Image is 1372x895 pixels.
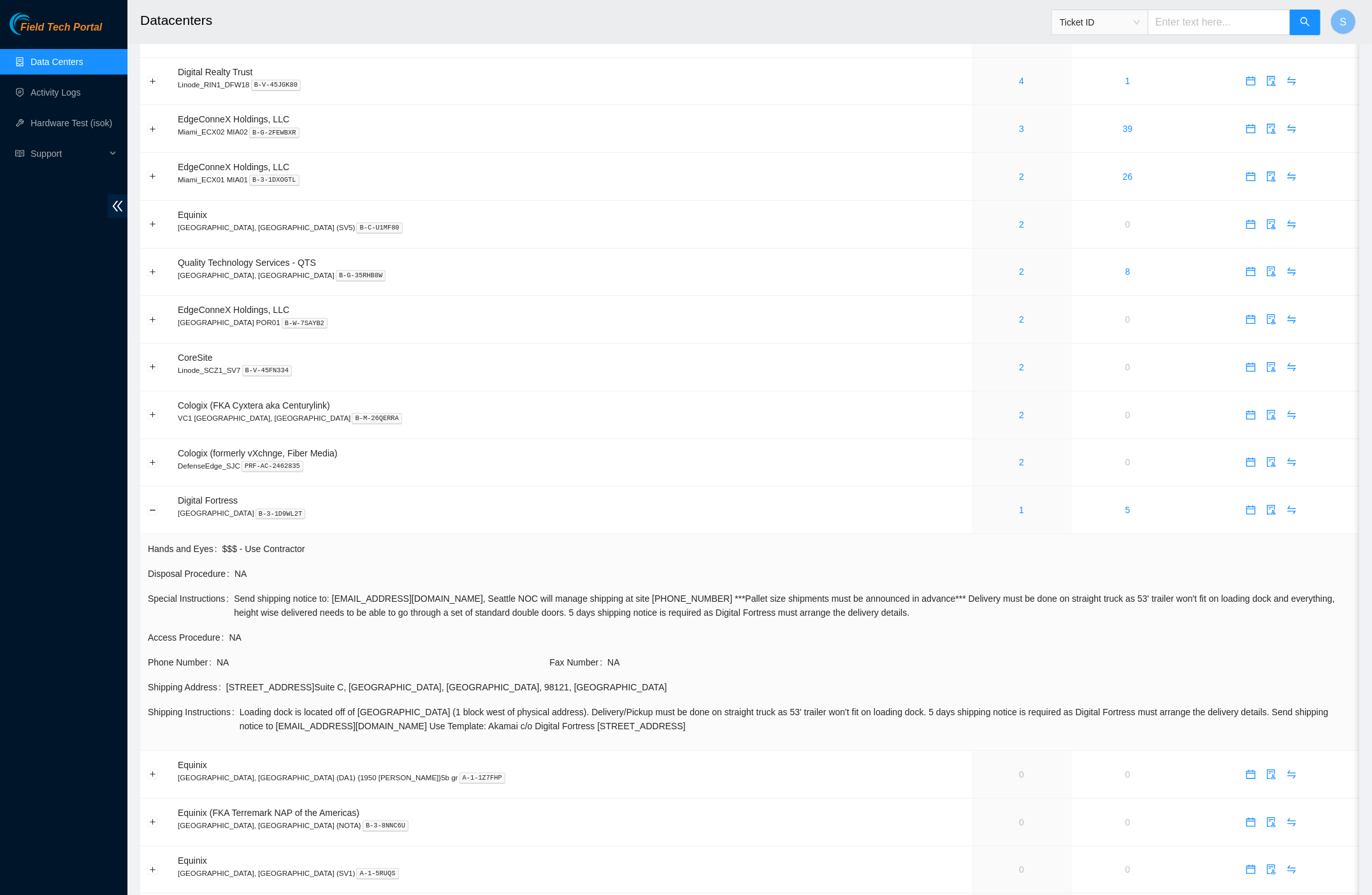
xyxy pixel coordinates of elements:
a: swap [1282,219,1302,229]
span: swap [1282,362,1301,372]
span: calendar [1241,410,1260,420]
span: Digital Realty Trust [178,67,252,77]
span: Access Procedure [148,630,229,644]
a: calendar [1241,769,1261,780]
a: swap [1282,410,1302,420]
kbd: B-W-7SAYB2 [282,318,328,330]
a: swap [1282,171,1302,182]
a: swap [1282,266,1302,277]
a: 39 [1123,124,1133,134]
button: audit [1261,214,1282,235]
span: calendar [1241,817,1260,827]
a: 1 [1125,76,1130,86]
span: Fax Number [549,655,607,669]
button: audit [1261,452,1282,472]
kbd: B-G-35RHB8W [336,270,386,282]
span: audit [1262,171,1281,182]
p: [GEOGRAPHIC_DATA] [178,507,965,519]
a: audit [1261,266,1282,277]
kbd: A-1-1Z7FHP [459,773,505,784]
a: calendar [1241,817,1261,827]
button: calendar [1241,309,1261,330]
span: audit [1262,124,1281,134]
a: audit [1261,410,1282,420]
span: Equinix [178,210,207,220]
a: 0 [1125,864,1130,875]
a: calendar [1241,219,1261,229]
span: Cologix (formerly vXchnge, Fiber Media) [178,448,338,458]
span: S [1340,14,1347,30]
span: swap [1282,505,1301,515]
button: swap [1282,261,1302,282]
button: calendar [1241,452,1261,472]
span: Ticket ID [1060,13,1140,32]
button: audit [1261,812,1282,833]
span: audit [1262,362,1281,372]
button: audit [1261,764,1282,785]
a: 8 [1125,266,1130,277]
span: Send shipping notice to: [EMAIL_ADDRESS][DOMAIN_NAME], Seattle NOC will manage shipping at site [... [234,592,1352,620]
p: [GEOGRAPHIC_DATA], [GEOGRAPHIC_DATA] {NOTA} [178,820,965,831]
span: Equinix [178,855,207,866]
button: calendar [1241,859,1261,880]
p: VC1 [GEOGRAPHIC_DATA], [GEOGRAPHIC_DATA] [178,412,965,424]
a: swap [1282,864,1302,875]
button: Expand row [148,457,158,467]
p: [GEOGRAPHIC_DATA] POR01 [178,317,965,328]
button: search [1290,10,1320,35]
button: Expand row [148,864,158,875]
a: 2 [1019,219,1024,229]
button: calendar [1241,119,1261,139]
kbd: B-3-1DXOGTL [249,175,300,186]
span: calendar [1241,362,1260,372]
a: 0 [1019,769,1024,780]
span: calendar [1241,505,1260,515]
a: audit [1261,124,1282,134]
a: audit [1261,314,1282,324]
a: Activity Logs [31,87,81,98]
span: audit [1262,410,1281,420]
span: swap [1282,864,1301,875]
button: swap [1282,859,1302,880]
a: swap [1282,362,1302,372]
span: swap [1282,410,1301,420]
span: Field Tech Portal [20,22,102,34]
button: calendar [1241,71,1261,91]
span: audit [1262,457,1281,467]
span: CoreSite [178,353,212,363]
span: Quality Technology Services - QTS [178,258,316,268]
button: Expand row [148,314,158,324]
a: 2 [1019,457,1024,467]
p: [GEOGRAPHIC_DATA], [GEOGRAPHIC_DATA] (SV1) [178,868,965,879]
p: DefenseEdge_SJC [178,460,965,472]
span: swap [1282,314,1301,324]
span: Cologix (FKA Cyxtera aka Centurylink) [178,400,330,411]
a: audit [1261,362,1282,372]
a: calendar [1241,124,1261,134]
button: Expand row [148,769,158,780]
span: Support [31,141,106,166]
a: 2 [1019,314,1024,324]
span: calendar [1241,457,1260,467]
button: Expand row [148,362,158,372]
span: audit [1262,314,1281,324]
button: Expand row [148,410,158,420]
button: swap [1282,71,1302,91]
span: EdgeConneX Holdings, LLC [178,114,289,124]
button: swap [1282,309,1302,330]
button: calendar [1241,166,1261,187]
button: Expand row [148,171,158,182]
button: calendar [1241,812,1261,833]
span: calendar [1241,769,1260,780]
span: audit [1262,266,1281,277]
a: 0 [1125,410,1130,420]
a: 1 [1019,505,1024,515]
span: audit [1262,76,1281,86]
span: Disposal Procedure [148,567,235,581]
span: Equinix (FKA Terremark NAP of the Americas) [178,808,359,818]
a: 0 [1125,362,1130,372]
a: 5 [1125,505,1130,515]
span: Shipping Address [148,680,226,694]
span: Shipping Instructions [148,705,240,733]
a: audit [1261,505,1282,515]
